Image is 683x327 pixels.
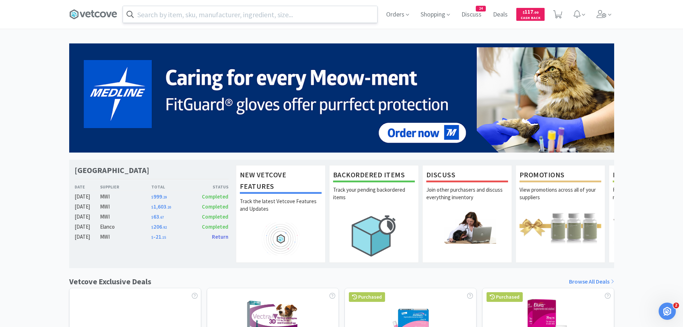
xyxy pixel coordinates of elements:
[521,16,540,21] span: Cash Back
[240,169,322,194] h1: New Vetcove Features
[100,223,151,231] div: Elanco
[75,233,100,241] div: [DATE]
[123,6,377,23] input: Search by item, sku, manufacturer, ingredient, size...
[75,183,100,190] div: Date
[240,223,322,255] img: hero_feature_roadmap.png
[516,165,605,263] a: PromotionsView promotions across all of your suppliers
[422,165,512,263] a: DiscussJoin other purchasers and discuss everything inventory
[520,211,601,244] img: hero_promotions.png
[236,165,326,263] a: New Vetcove FeaturesTrack the latest Vetcove Features and Updates
[476,6,485,11] span: 24
[151,193,167,200] span: 999
[151,223,167,230] span: 206
[151,235,153,240] span: $
[329,165,419,263] a: Backordered ItemsTrack your pending backordered items
[190,183,229,190] div: Status
[520,169,601,182] h1: Promotions
[75,233,229,241] a: [DATE]MWI$-21.15Return
[520,186,601,211] p: View promotions across all of your suppliers
[100,192,151,201] div: MWI
[523,10,525,15] span: $
[333,211,415,260] img: hero_backorders.png
[426,186,508,211] p: Join other purchasers and discuss everything inventory
[75,223,229,231] a: [DATE]Elanco$206.92Completed
[151,215,153,220] span: $
[75,202,229,211] a: [DATE]MWI$1,603.20Completed
[161,235,166,240] span: . 15
[162,225,167,230] span: . 92
[100,233,151,241] div: MWI
[162,195,167,200] span: . 29
[202,213,228,220] span: Completed
[159,215,164,220] span: . 67
[212,233,228,240] span: Return
[69,43,614,153] img: 5b85490d2c9a43ef9873369d65f5cc4c_481.png
[240,197,322,223] p: Track the latest Vetcove Features and Updates
[490,11,511,18] a: Deals
[333,169,415,182] h1: Backordered Items
[75,192,229,201] a: [DATE]MWI$999.29Completed
[151,205,153,210] span: $
[151,225,153,230] span: $
[202,223,228,230] span: Completed
[75,165,149,176] h1: [GEOGRAPHIC_DATA]
[69,275,151,288] h1: Vetcove Exclusive Deals
[75,212,229,221] a: [DATE]MWI$63.67Completed
[426,211,508,244] img: hero_discuss.png
[75,223,100,231] div: [DATE]
[151,213,164,220] span: 63
[523,8,539,15] span: 117
[333,186,415,211] p: Track your pending backordered items
[151,183,190,190] div: Total
[75,192,100,201] div: [DATE]
[151,203,171,210] span: 1,603
[426,169,508,182] h1: Discuss
[100,202,151,211] div: MWI
[673,303,679,308] span: 2
[75,202,100,211] div: [DATE]
[459,11,484,18] a: Discuss24
[100,212,151,221] div: MWI
[516,5,545,24] a: $117.00Cash Back
[569,277,614,286] a: Browse All Deals
[151,195,153,200] span: $
[659,303,676,320] iframe: Intercom live chat
[75,212,100,221] div: [DATE]
[100,183,151,190] div: Supplier
[202,193,228,200] span: Completed
[151,233,166,240] span: -21
[533,10,539,15] span: . 00
[202,203,228,210] span: Completed
[166,205,171,210] span: . 20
